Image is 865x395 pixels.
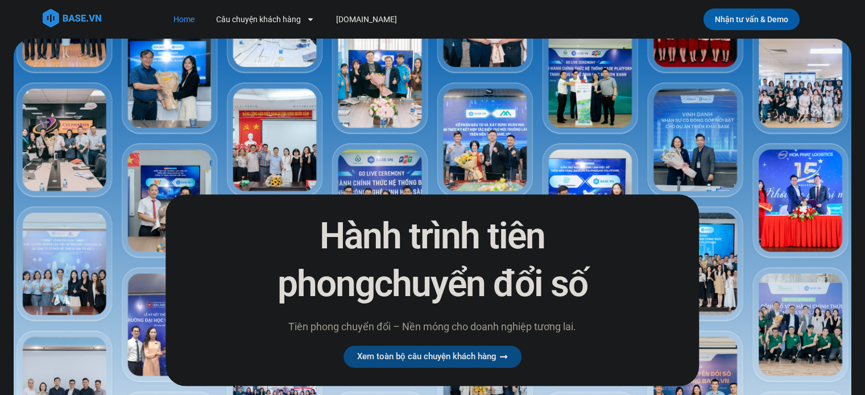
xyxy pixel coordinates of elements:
a: Câu chuyện khách hàng [208,9,323,30]
a: Home [165,9,203,30]
nav: Menu [165,9,606,30]
span: chuyển đổi số [374,263,587,305]
span: Xem toàn bộ câu chuyện khách hàng [357,352,496,361]
h2: Hành trình tiên phong [253,213,611,307]
a: Nhận tư vấn & Demo [703,9,800,30]
a: Xem toàn bộ câu chuyện khách hàng [343,346,522,368]
p: Tiên phong chuyển đổi – Nền móng cho doanh nghiệp tương lai. [253,319,611,334]
span: Nhận tư vấn & Demo [715,15,788,23]
a: [DOMAIN_NAME] [328,9,405,30]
